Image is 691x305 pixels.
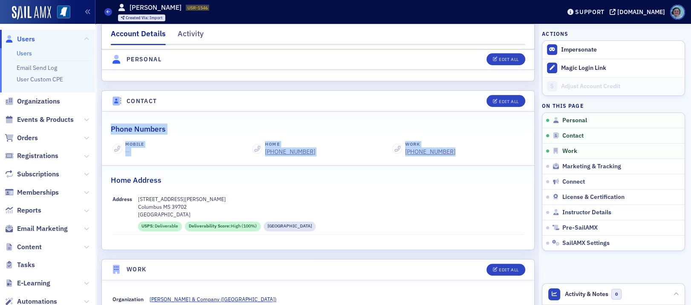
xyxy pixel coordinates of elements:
[487,95,525,107] button: Edit All
[51,6,70,20] a: View Homepage
[561,64,680,72] div: Magic Login Link
[562,239,610,247] span: SailAMX Settings
[112,296,144,302] span: Organization
[562,209,611,216] span: Instructor Details
[17,151,58,161] span: Registrations
[185,222,261,231] div: Deliverability Score: High (100%)
[17,133,38,143] span: Orders
[561,46,597,54] button: Impersonate
[112,196,132,202] span: Address
[5,224,68,233] a: Email Marketing
[150,295,276,303] span: T. E. Lott & Company (Columbus)
[562,178,585,186] span: Connect
[542,77,685,95] a: Adjust Account Credit
[12,6,51,20] img: SailAMX
[17,188,59,197] span: Memberships
[17,242,42,252] span: Content
[5,279,50,288] a: E-Learning
[405,147,455,156] a: [PHONE_NUMBER]
[111,124,166,135] h2: Phone Numbers
[17,49,32,57] a: Users
[57,6,70,19] img: SailAMX
[138,195,524,203] p: [STREET_ADDRESS][PERSON_NAME]
[562,193,625,201] span: License & Certification
[187,5,208,11] span: USR-1546
[138,222,182,231] div: USPS: Deliverable
[138,203,524,210] p: Columbus MS 39702
[499,268,518,272] div: Edit All
[127,55,161,64] h4: Personal
[562,224,598,232] span: Pre-SailAMX
[264,222,316,231] div: Residential Street
[5,188,59,197] a: Memberships
[487,264,525,276] button: Edit All
[17,115,74,124] span: Events & Products
[561,83,680,90] div: Adjust Account Credit
[118,14,166,21] div: Created Via: Import
[127,265,147,274] h4: Work
[17,206,41,215] span: Reports
[17,170,59,179] span: Subscriptions
[138,210,524,218] p: [GEOGRAPHIC_DATA]
[5,170,59,179] a: Subscriptions
[17,97,60,106] span: Organizations
[499,99,518,104] div: Edit All
[265,147,315,156] a: [PHONE_NUMBER]
[5,115,74,124] a: Events & Products
[5,260,35,270] a: Tasks
[5,151,58,161] a: Registrations
[611,289,622,299] span: 0
[5,133,38,143] a: Orders
[189,223,231,230] span: Deliverability Score :
[111,28,166,45] div: Account Details
[130,3,181,12] h1: [PERSON_NAME]
[5,35,35,44] a: Users
[562,147,577,155] span: Work
[562,163,621,170] span: Marketing & Tracking
[499,58,518,62] div: Edit All
[542,102,685,109] h4: On this page
[610,9,668,15] button: [DOMAIN_NAME]
[126,15,150,20] span: Created Via :
[542,59,685,77] button: Magic Login Link
[5,206,41,215] a: Reports
[617,8,665,16] div: [DOMAIN_NAME]
[542,30,568,37] h4: Actions
[125,141,144,148] div: Mobile
[17,224,68,233] span: Email Marketing
[17,35,35,44] span: Users
[265,141,315,148] div: Home
[125,148,130,155] span: —
[141,223,155,230] span: USPS :
[562,117,587,124] span: Personal
[405,141,455,148] div: Work
[562,132,584,140] span: Contact
[178,28,204,44] div: Activity
[17,64,57,72] a: Email Send Log
[487,54,525,66] button: Edit All
[127,97,157,106] h4: Contact
[575,8,605,16] div: Support
[150,295,283,303] a: [PERSON_NAME] & Company ([GEOGRAPHIC_DATA])
[17,260,35,270] span: Tasks
[670,5,685,20] span: Profile
[17,279,50,288] span: E-Learning
[111,175,161,186] h2: Home Address
[565,290,608,299] span: Activity & Notes
[5,242,42,252] a: Content
[5,97,60,106] a: Organizations
[126,16,162,20] div: Import
[17,75,63,83] a: User Custom CPE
